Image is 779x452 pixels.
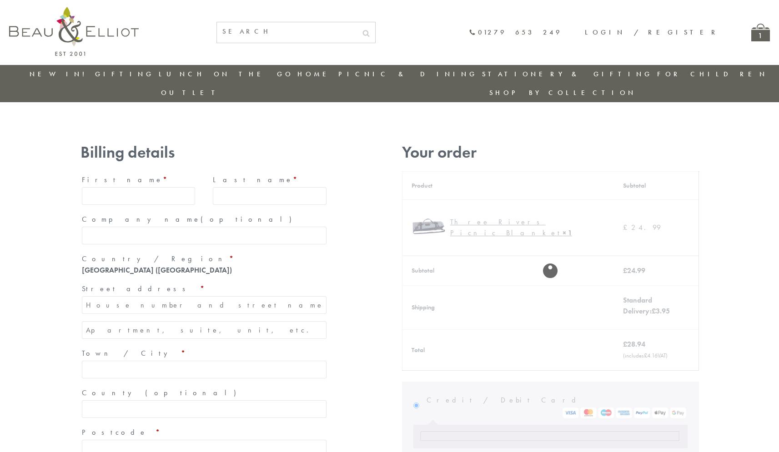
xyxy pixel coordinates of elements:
[161,88,221,97] a: Outlet
[80,143,328,162] h3: Billing details
[402,143,699,162] h3: Your order
[657,70,768,79] a: For Children
[751,24,770,41] a: 1
[145,388,241,397] span: (optional)
[482,70,653,79] a: Stationery & Gifting
[489,88,636,97] a: Shop by collection
[95,70,154,79] a: Gifting
[30,70,90,79] a: New in!
[159,70,293,79] a: Lunch On The Go
[585,28,719,37] a: Login / Register
[82,321,327,339] input: Apartment, suite, unit, etc. (optional)
[82,346,327,361] label: Town / City
[82,212,327,227] label: Company name
[82,252,327,266] label: Country / Region
[201,214,297,224] span: (optional)
[82,173,196,187] label: First name
[297,70,334,79] a: Home
[82,296,327,314] input: House number and street name
[213,173,327,187] label: Last name
[338,70,477,79] a: Picnic & Dining
[82,265,232,275] strong: [GEOGRAPHIC_DATA] ([GEOGRAPHIC_DATA])
[9,7,139,56] img: logo
[82,386,327,400] label: County
[82,282,327,296] label: Street address
[82,425,327,440] label: Postcode
[469,29,562,36] a: 01279 653 249
[217,22,357,41] input: SEARCH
